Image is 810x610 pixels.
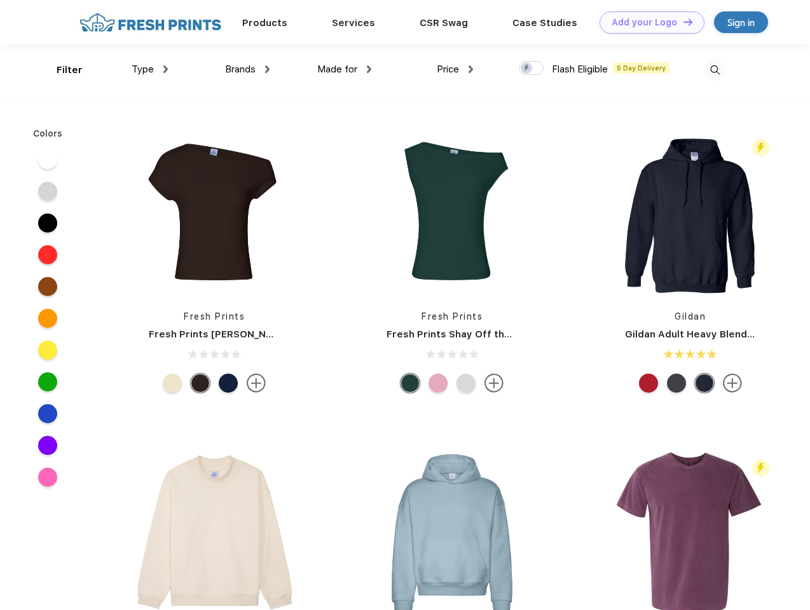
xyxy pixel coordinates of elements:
[456,374,476,393] div: Ash Grey
[704,60,725,81] img: desktop_search.svg
[714,11,768,33] a: Sign in
[422,311,483,322] a: Fresh Prints
[163,65,168,73] img: dropdown.png
[401,374,420,393] div: Green
[752,139,769,156] img: flash_active_toggle.svg
[225,64,256,75] span: Brands
[242,17,287,29] a: Products
[130,128,299,297] img: func=resize&h=266
[265,65,270,73] img: dropdown.png
[667,374,686,393] div: Graphite Heather
[727,15,755,30] div: Sign in
[132,64,154,75] span: Type
[149,329,396,340] a: Fresh Prints [PERSON_NAME] Off the Shoulder Top
[552,64,608,75] span: Flash Eligible
[606,128,775,297] img: func=resize&h=266
[469,65,473,73] img: dropdown.png
[484,374,504,393] img: more.svg
[24,127,72,140] div: Colors
[613,62,669,74] span: 5 Day Delivery
[437,64,459,75] span: Price
[57,63,83,78] div: Filter
[639,374,658,393] div: Red
[695,374,714,393] div: Navy
[612,17,677,28] div: Add your Logo
[191,374,210,393] div: Brown
[163,374,182,393] div: Yellow
[367,128,537,297] img: func=resize&h=266
[683,18,692,25] img: DT
[420,17,468,29] a: CSR Swag
[184,311,245,322] a: Fresh Prints
[675,311,706,322] a: Gildan
[752,459,769,477] img: flash_active_toggle.svg
[317,64,357,75] span: Made for
[387,329,582,340] a: Fresh Prints Shay Off the Shoulder Tank
[429,374,448,393] div: Light Pink
[76,11,225,34] img: fo%20logo%202.webp
[332,17,375,29] a: Services
[219,374,238,393] div: Navy
[723,374,742,393] img: more.svg
[247,374,266,393] img: more.svg
[367,65,371,73] img: dropdown.png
